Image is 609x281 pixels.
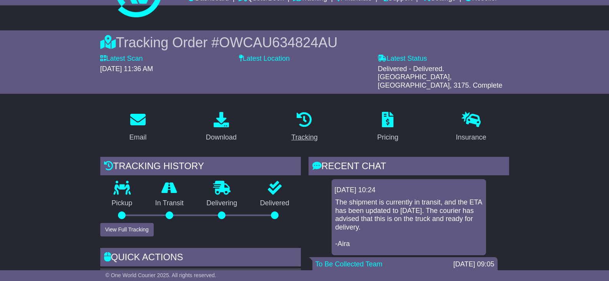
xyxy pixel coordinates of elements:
[100,34,509,51] div: Tracking Order #
[100,157,301,178] div: Tracking history
[239,55,290,63] label: Latest Location
[316,269,494,278] p: Hi Team,
[378,65,502,89] span: Delivered - Delivered. [GEOGRAPHIC_DATA], [GEOGRAPHIC_DATA], 3175. Complete
[100,199,144,208] p: Pickup
[291,132,317,143] div: Tracking
[335,186,483,195] div: [DATE] 10:24
[100,55,143,63] label: Latest Scan
[451,109,491,145] a: Insurance
[124,109,151,145] a: Email
[335,198,482,248] p: The shipment is currently in transit, and the ETA has been updated to [DATE]. The courier has adv...
[456,132,486,143] div: Insurance
[286,109,322,145] a: Tracking
[100,248,301,269] div: Quick Actions
[206,132,237,143] div: Download
[129,132,146,143] div: Email
[315,260,383,268] a: To Be Collected Team
[100,223,154,236] button: View Full Tracking
[309,157,509,178] div: RECENT CHAT
[105,272,216,278] span: © One World Courier 2025. All rights reserved.
[144,199,195,208] p: In Transit
[372,109,403,145] a: Pricing
[453,260,495,269] div: [DATE] 09:05
[377,132,398,143] div: Pricing
[249,199,301,208] p: Delivered
[195,199,249,208] p: Delivering
[219,35,337,50] span: OWCAU634824AU
[378,55,427,63] label: Latest Status
[201,109,242,145] a: Download
[100,65,153,73] span: [DATE] 11:36 AM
